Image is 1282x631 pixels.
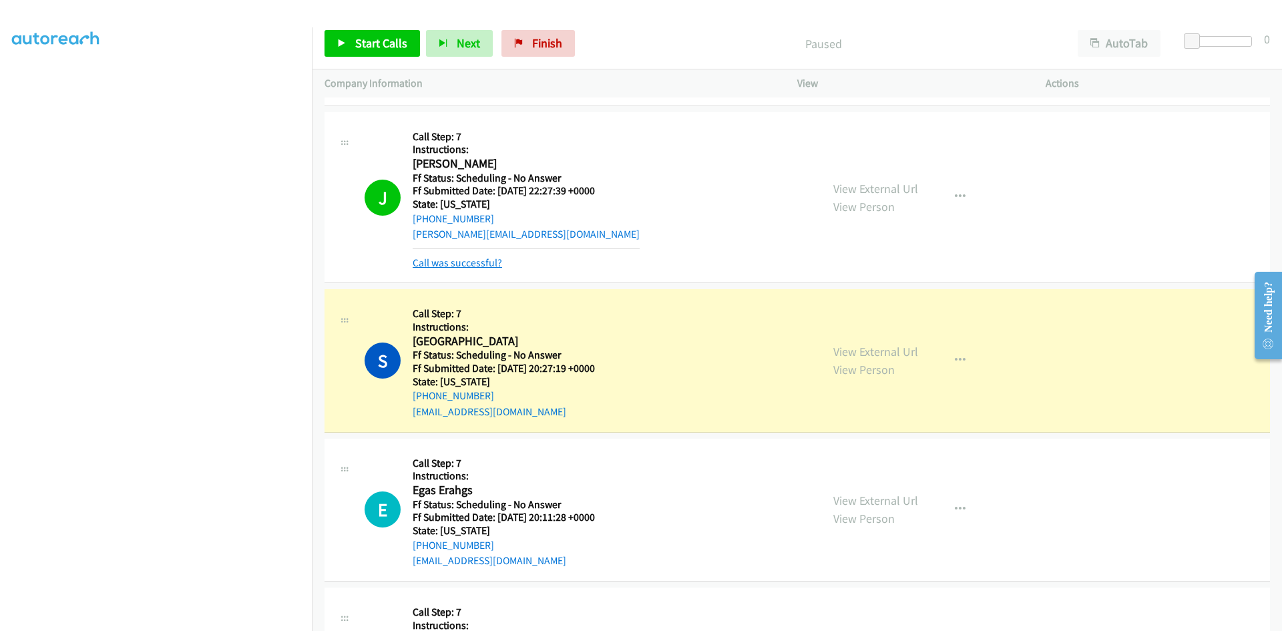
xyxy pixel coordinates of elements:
[413,362,595,375] h5: Ff Submitted Date: [DATE] 20:27:19 +0000
[1264,30,1270,48] div: 0
[413,212,494,225] a: [PHONE_NUMBER]
[355,35,407,51] span: Start Calls
[413,405,566,418] a: [EMAIL_ADDRESS][DOMAIN_NAME]
[1191,36,1252,47] div: Delay between calls (in seconds)
[532,35,562,51] span: Finish
[413,172,640,185] h5: Ff Status: Scheduling - No Answer
[833,181,918,196] a: View External Url
[413,524,595,538] h5: State: [US_STATE]
[797,75,1022,91] p: View
[426,30,493,57] button: Next
[413,457,595,470] h5: Call Step: 7
[365,343,401,379] h1: S
[413,498,595,511] h5: Ff Status: Scheduling - No Answer
[413,321,595,334] h5: Instructions:
[833,199,895,214] a: View Person
[833,344,918,359] a: View External Url
[413,184,640,198] h5: Ff Submitted Date: [DATE] 22:27:39 +0000
[1046,75,1270,91] p: Actions
[413,198,640,211] h5: State: [US_STATE]
[413,334,595,349] h2: [GEOGRAPHIC_DATA]
[413,375,595,389] h5: State: [US_STATE]
[325,75,773,91] p: Company Information
[413,389,494,402] a: [PHONE_NUMBER]
[1243,262,1282,369] iframe: Resource Center
[457,35,480,51] span: Next
[413,606,595,619] h5: Call Step: 7
[593,35,1054,53] p: Paused
[413,307,595,321] h5: Call Step: 7
[413,511,595,524] h5: Ff Submitted Date: [DATE] 20:11:28 +0000
[413,156,640,172] h2: [PERSON_NAME]
[413,143,640,156] h5: Instructions:
[833,493,918,508] a: View External Url
[325,30,420,57] a: Start Calls
[413,554,566,567] a: [EMAIL_ADDRESS][DOMAIN_NAME]
[1078,30,1160,57] button: AutoTab
[365,491,401,528] h1: E
[413,130,640,144] h5: Call Step: 7
[413,469,595,483] h5: Instructions:
[413,349,595,362] h5: Ff Status: Scheduling - No Answer
[413,539,494,552] a: [PHONE_NUMBER]
[413,228,640,240] a: [PERSON_NAME][EMAIL_ADDRESS][DOMAIN_NAME]
[413,256,502,269] a: Call was successful?
[501,30,575,57] a: Finish
[833,511,895,526] a: View Person
[413,483,595,498] h2: Egas Erahgs
[833,362,895,377] a: View Person
[365,180,401,216] h1: J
